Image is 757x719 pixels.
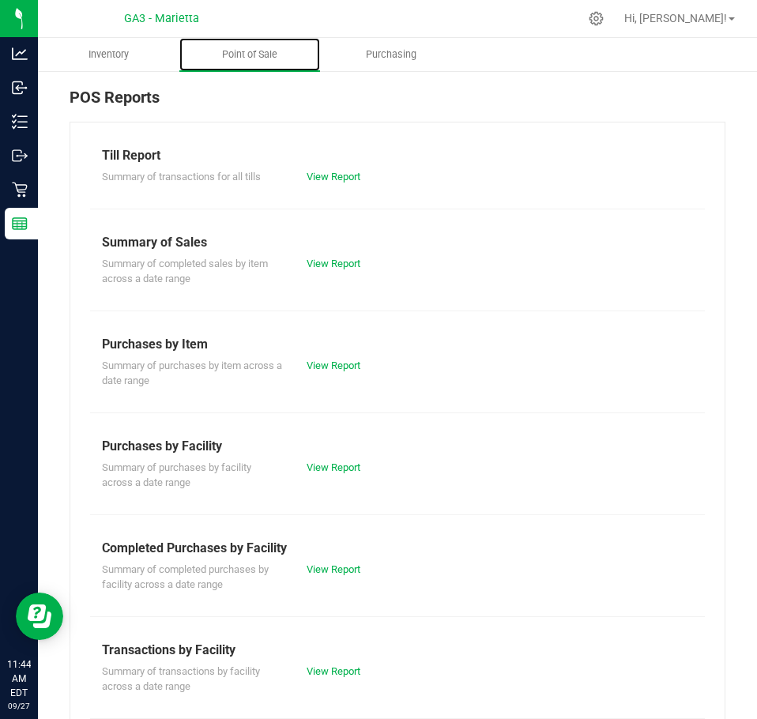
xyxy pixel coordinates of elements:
[320,38,461,71] a: Purchasing
[12,216,28,232] inline-svg: Reports
[102,258,268,285] span: Summary of completed sales by item across a date range
[586,11,606,26] div: Manage settings
[102,461,251,489] span: Summary of purchases by facility across a date range
[307,461,360,473] a: View Report
[102,665,260,693] span: Summary of transactions by facility across a date range
[16,593,63,640] iframe: Resource center
[102,171,261,183] span: Summary of transactions for all tills
[102,146,693,165] div: Till Report
[38,38,179,71] a: Inventory
[179,38,321,71] a: Point of Sale
[7,657,31,700] p: 11:44 AM EDT
[102,437,693,456] div: Purchases by Facility
[70,85,725,122] div: POS Reports
[67,47,150,62] span: Inventory
[102,359,282,387] span: Summary of purchases by item across a date range
[12,182,28,198] inline-svg: Retail
[124,12,199,25] span: GA3 - Marietta
[102,233,693,252] div: Summary of Sales
[12,148,28,164] inline-svg: Outbound
[7,700,31,712] p: 09/27
[307,258,360,269] a: View Report
[345,47,438,62] span: Purchasing
[307,665,360,677] a: View Report
[307,359,360,371] a: View Report
[102,563,269,591] span: Summary of completed purchases by facility across a date range
[307,563,360,575] a: View Report
[12,46,28,62] inline-svg: Analytics
[12,80,28,96] inline-svg: Inbound
[12,114,28,130] inline-svg: Inventory
[307,171,360,183] a: View Report
[201,47,299,62] span: Point of Sale
[102,335,693,354] div: Purchases by Item
[624,12,727,24] span: Hi, [PERSON_NAME]!
[102,641,693,660] div: Transactions by Facility
[102,539,693,558] div: Completed Purchases by Facility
